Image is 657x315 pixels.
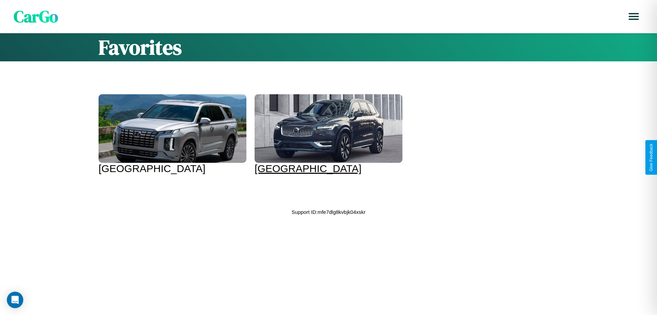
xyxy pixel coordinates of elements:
div: Give Feedback [649,144,654,171]
h1: Favorites [99,33,558,61]
div: [GEOGRAPHIC_DATA] [255,163,402,174]
button: Open menu [624,7,643,26]
div: [GEOGRAPHIC_DATA] [99,163,246,174]
div: Open Intercom Messenger [7,292,23,308]
span: CarGo [14,5,58,28]
p: Support ID: mfe7dlg8kvbjk04xskr [292,207,365,217]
